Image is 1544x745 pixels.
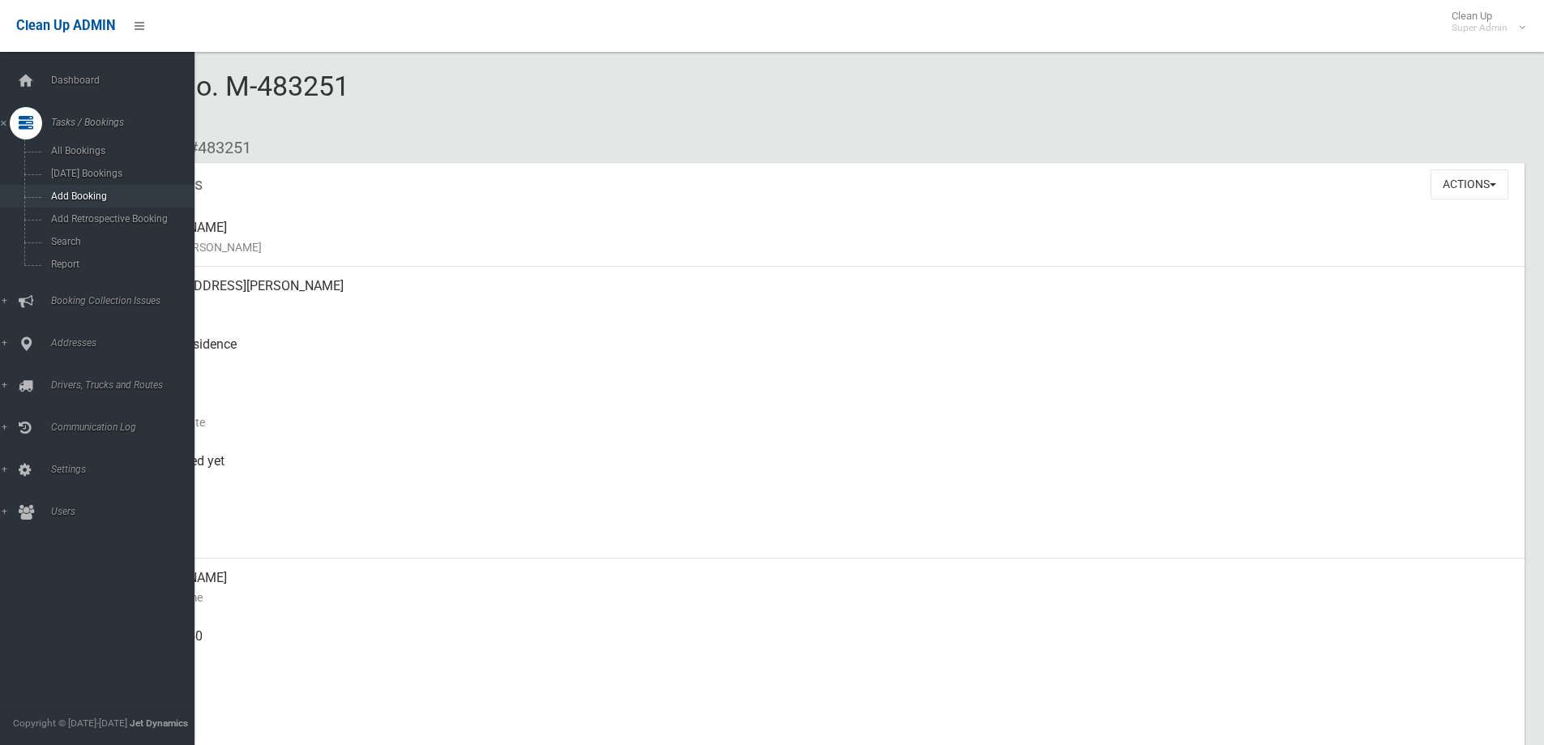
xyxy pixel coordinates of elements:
[130,471,1512,490] small: Collected At
[46,75,207,86] span: Dashboard
[46,337,207,349] span: Addresses
[46,213,193,225] span: Add Retrospective Booking
[46,145,193,156] span: All Bookings
[130,529,1512,549] small: Zone
[1443,10,1524,34] span: Clean Up
[130,717,188,729] strong: Jet Dynamics
[130,559,1512,617] div: [PERSON_NAME]
[71,70,349,133] span: Booking No. M-483251
[130,325,1512,383] div: Front of Residence
[130,238,1512,257] small: Name of [PERSON_NAME]
[177,133,251,163] li: #483251
[13,717,127,729] span: Copyright © [DATE]-[DATE]
[130,617,1512,675] div: 0403552050
[130,413,1512,432] small: Collection Date
[46,422,207,433] span: Communication Log
[46,259,193,270] span: Report
[46,379,207,391] span: Drivers, Trucks and Routes
[46,191,193,202] span: Add Booking
[46,464,207,475] span: Settings
[1431,169,1508,199] button: Actions
[16,18,115,33] span: Clean Up ADMIN
[46,295,207,306] span: Booking Collection Issues
[46,506,207,517] span: Users
[130,500,1512,559] div: [DATE]
[46,117,207,128] span: Tasks / Bookings
[130,588,1512,607] small: Contact Name
[46,168,193,179] span: [DATE] Bookings
[130,442,1512,500] div: Not collected yet
[130,296,1512,315] small: Address
[1452,22,1508,34] small: Super Admin
[130,267,1512,325] div: [STREET_ADDRESS][PERSON_NAME]
[130,646,1512,666] small: Mobile
[130,675,1512,734] div: None given
[130,208,1512,267] div: [PERSON_NAME]
[130,704,1512,724] small: Landline
[130,354,1512,374] small: Pickup Point
[46,236,193,247] span: Search
[130,383,1512,442] div: [DATE]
